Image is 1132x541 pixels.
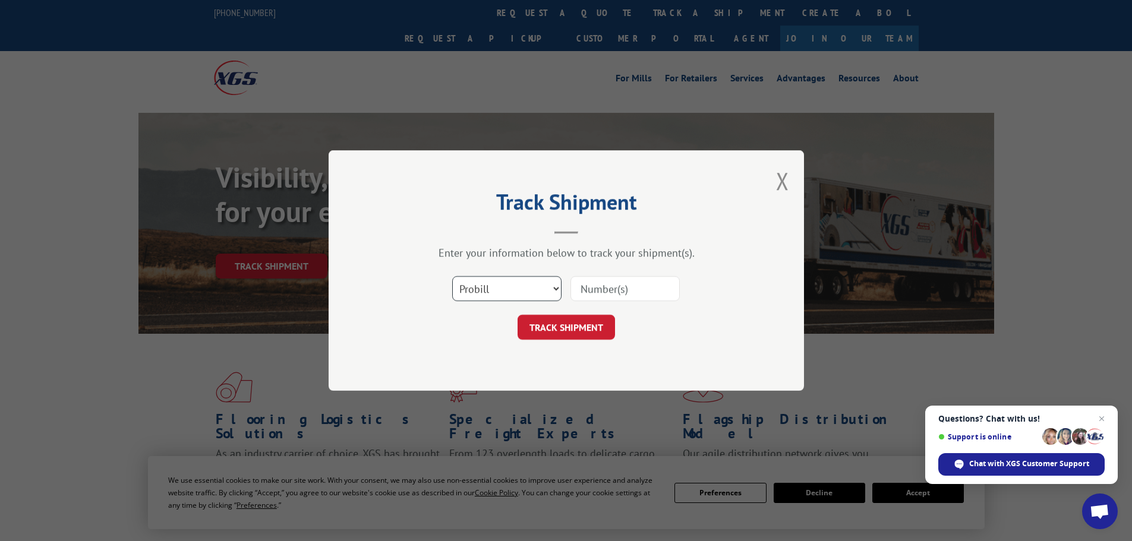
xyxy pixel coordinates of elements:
[776,165,789,197] button: Close modal
[969,458,1089,469] span: Chat with XGS Customer Support
[938,453,1105,476] div: Chat with XGS Customer Support
[1082,493,1118,529] div: Open chat
[938,414,1105,423] span: Questions? Chat with us!
[570,276,680,301] input: Number(s)
[388,246,745,260] div: Enter your information below to track your shipment(s).
[518,315,615,340] button: TRACK SHIPMENT
[938,432,1038,441] span: Support is online
[1095,412,1109,426] span: Close chat
[388,194,745,216] h2: Track Shipment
